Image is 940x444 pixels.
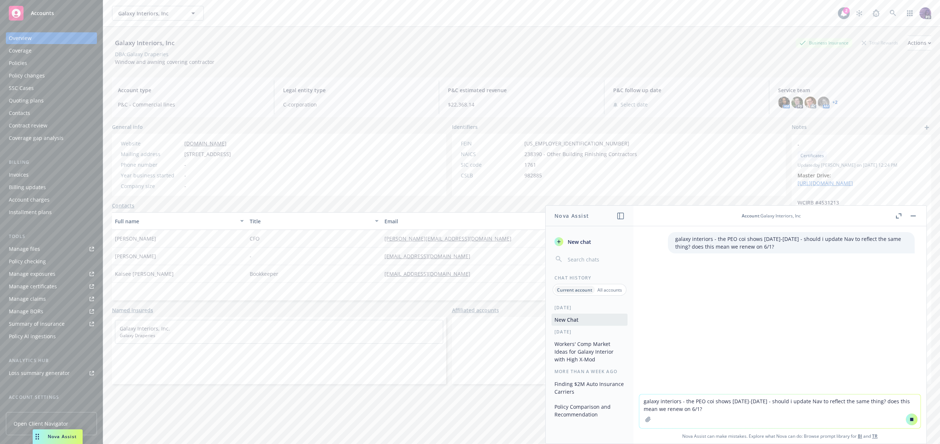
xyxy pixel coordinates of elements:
[112,306,153,314] a: Named insureds
[448,101,595,108] span: $22,368.14
[832,100,838,105] a: +2
[6,268,97,280] a: Manage exposures
[115,270,174,278] span: Kaisee [PERSON_NAME]
[250,252,252,260] span: -
[6,318,97,330] a: Summary of insurance
[6,404,97,416] a: Service team
[461,150,521,158] div: NAICS
[9,107,30,119] div: Contacts
[118,101,265,108] span: P&C - Commercial lines
[48,433,77,440] span: Nova Assist
[552,235,628,248] button: New chat
[9,132,64,144] div: Coverage gap analysis
[6,243,97,255] a: Manage files
[9,194,50,206] div: Account charges
[778,86,925,94] span: Service team
[796,38,852,47] div: Business Insurance
[852,6,867,21] a: Stop snowing
[791,97,803,108] img: photo
[384,253,476,260] a: [EMAIL_ADDRESS][DOMAIN_NAME]
[9,206,52,218] div: Installment plans
[384,235,517,242] a: [PERSON_NAME][EMAIL_ADDRESS][DOMAIN_NAME]
[382,212,606,230] button: Email
[9,281,57,292] div: Manage certificates
[247,212,382,230] button: Title
[636,429,923,444] span: Nova Assist can make mistakes. Explore what Nova can do: Browse prompt library for and
[546,275,633,281] div: Chat History
[120,325,170,332] a: Galaxy Interiors, Inc.
[858,38,902,47] div: Total Rewards
[121,150,181,158] div: Mailing address
[557,287,592,293] p: Current account
[613,86,760,94] span: P&C follow up date
[6,3,97,24] a: Accounts
[283,86,430,94] span: Legal entity type
[112,38,177,48] div: Galaxy Interiors, Inc
[903,6,917,21] a: Switch app
[461,172,521,179] div: CSLB
[805,97,816,108] img: photo
[115,252,156,260] span: [PERSON_NAME]
[121,182,181,190] div: Company size
[121,172,181,179] div: Year business started
[184,172,186,179] span: -
[800,152,824,159] span: Certificates
[184,150,231,158] span: [STREET_ADDRESS]
[184,182,186,190] span: -
[9,404,40,416] div: Service team
[6,194,97,206] a: Account charges
[115,50,169,58] div: DBA: Galaxy Draperies
[112,123,143,131] span: General info
[858,433,862,439] a: BI
[798,141,906,148] span: -
[6,256,97,267] a: Policy checking
[6,281,97,292] a: Manage certificates
[112,212,247,230] button: Full name
[250,235,260,242] span: CFO
[546,368,633,375] div: More than a week ago
[6,57,97,69] a: Policies
[798,172,831,179] strong: Master Drive:
[6,181,97,193] a: Billing updates
[6,82,97,94] a: SSC Cases
[9,181,46,193] div: Billing updates
[6,45,97,57] a: Coverage
[9,331,56,342] div: Policy AI ingestions
[869,6,883,21] a: Report a Bug
[552,401,628,420] button: Policy Comparison and Recommendation
[283,101,430,108] span: C-corporation
[552,378,628,398] button: Finding $2M Auto Insurance Carriers
[9,318,65,330] div: Summary of insurance
[798,162,925,169] span: Updated by [PERSON_NAME] on [DATE] 12:24 PM
[798,180,853,187] a: [URL][DOMAIN_NAME]
[818,97,829,108] img: photo
[9,95,44,107] div: Quoting plans
[115,58,214,65] span: Window and awning covering contractor
[6,206,97,218] a: Installment plans
[6,95,97,107] a: Quoting plans
[552,314,628,326] button: New Chat
[384,270,476,277] a: [EMAIL_ADDRESS][DOMAIN_NAME]
[118,10,182,17] span: Galaxy Interiors, Inc
[6,367,97,379] a: Loss summary generator
[792,193,931,231] div: WCIRB #4531213Updatedby [PERSON_NAME] on [DATE] 2:21 PMWCIRB #4531213
[908,36,931,50] div: Actions
[9,367,70,379] div: Loss summary generator
[566,254,625,264] input: Search chats
[115,217,236,225] div: Full name
[9,70,45,82] div: Policy changes
[843,7,850,14] div: 2
[9,120,47,131] div: Contract review
[112,202,134,209] a: Contacts
[524,150,637,158] span: 238390 - Other Building Finishing Contractors
[121,140,181,147] div: Website
[9,82,34,94] div: SSC Cases
[9,169,29,181] div: Invoices
[461,161,521,169] div: SIC code
[9,306,43,317] div: Manage BORs
[6,394,97,401] div: Account settings
[250,217,370,225] div: Title
[6,120,97,131] a: Contract review
[552,338,628,365] button: Workers' Comp Market Ideas for Galaxy Interior with High X-Mod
